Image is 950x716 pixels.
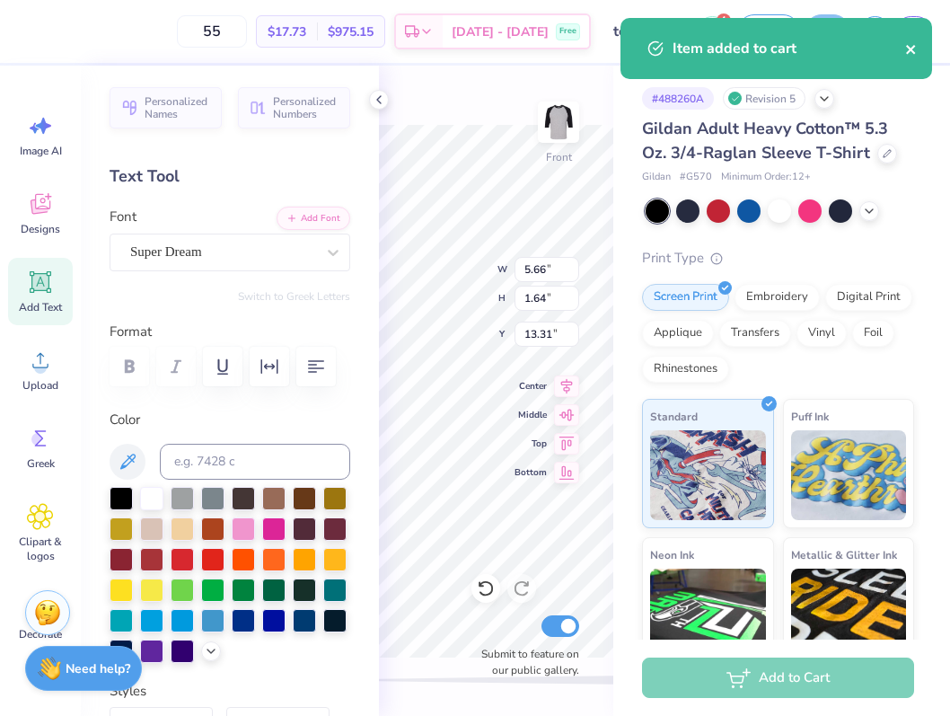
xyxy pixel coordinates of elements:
[515,465,547,480] span: Bottom
[852,320,894,347] div: Foil
[145,95,211,120] span: Personalized Names
[642,320,714,347] div: Applique
[27,456,55,471] span: Greek
[19,300,62,314] span: Add Text
[238,289,350,304] button: Switch to Greek Letters
[559,25,576,38] span: Free
[717,13,731,28] span: 4
[721,170,811,185] span: Minimum Order: 12 +
[19,627,62,641] span: Decorate
[268,22,306,41] span: $17.73
[791,430,907,520] img: Puff Ink
[328,22,374,41] span: $975.15
[642,356,729,383] div: Rhinestones
[277,207,350,230] button: Add Font
[110,322,350,342] label: Format
[791,545,897,564] span: Metallic & Glitter Ink
[650,545,694,564] span: Neon Ink
[546,149,572,165] div: Front
[642,284,729,311] div: Screen Print
[110,164,350,189] div: Text Tool
[719,320,791,347] div: Transfers
[673,38,905,59] div: Item added to cart
[791,569,907,659] img: Metallic & Glitter Ink
[642,118,888,164] span: Gildan Adult Heavy Cotton™ 5.3 Oz. 3/4-Raglan Sleeve T-Shirt
[600,13,688,49] input: Untitled Design
[20,144,62,158] span: Image AI
[110,207,136,227] label: Font
[515,408,547,422] span: Middle
[642,87,714,110] div: # 488260A
[160,444,350,480] input: e.g. 7428 c
[541,104,576,140] img: Front
[650,430,766,520] img: Standard
[515,379,547,393] span: Center
[723,87,805,110] div: Revision 5
[734,284,820,311] div: Embroidery
[650,407,698,426] span: Standard
[642,170,671,185] span: Gildan
[471,646,579,678] label: Submit to feature on our public gallery.
[110,87,222,128] button: Personalized Names
[238,87,350,128] button: Personalized Numbers
[680,170,712,185] span: # G570
[22,378,58,393] span: Upload
[452,22,549,41] span: [DATE] - [DATE]
[11,535,70,563] span: Clipart & logos
[825,284,912,311] div: Digital Print
[21,222,60,236] span: Designs
[650,569,766,659] img: Neon Ink
[177,15,247,48] input: – –
[273,95,339,120] span: Personalized Numbers
[515,437,547,451] span: Top
[642,248,914,269] div: Print Type
[905,38,918,59] button: close
[791,407,829,426] span: Puff Ink
[66,660,130,677] strong: Need help?
[110,410,350,430] label: Color
[796,320,847,347] div: Vinyl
